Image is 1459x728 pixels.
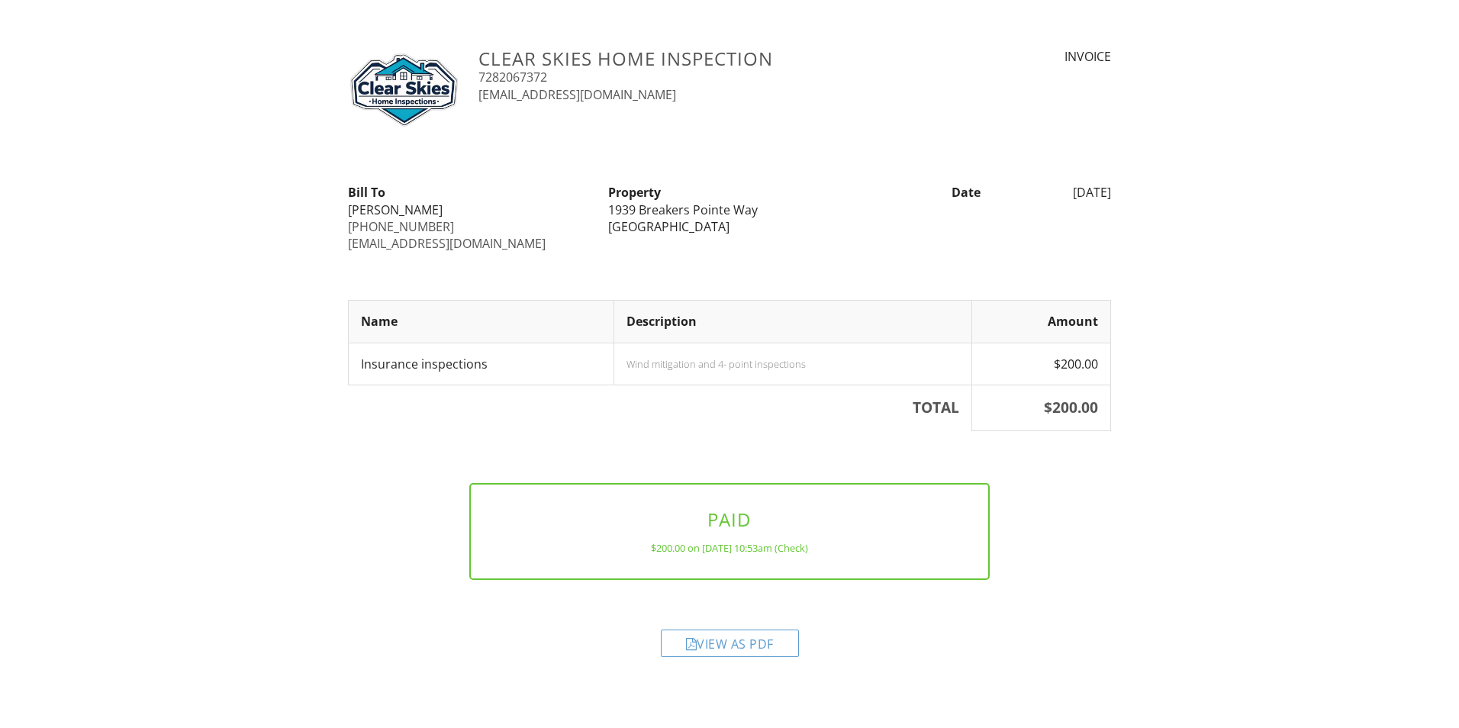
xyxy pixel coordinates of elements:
div: [PERSON_NAME] [348,201,590,218]
div: Date [860,184,990,201]
div: [DATE] [990,184,1120,201]
th: Amount [972,301,1111,343]
th: Description [614,301,972,343]
div: Wind mitigation and 4- point inspections [626,358,959,370]
div: View as PDF [661,630,799,657]
a: [EMAIL_ADDRESS][DOMAIN_NAME] [478,86,676,103]
a: View as PDF [661,639,799,656]
th: $200.00 [972,385,1111,430]
span: Insurance inspections [361,356,488,372]
div: 1939 Breakers Pointe Way [608,201,850,218]
h3: Clear Skies Home Inspection [478,48,916,69]
div: INVOICE [934,48,1111,65]
th: TOTAL [349,385,972,430]
a: [EMAIL_ADDRESS][DOMAIN_NAME] [348,235,546,252]
div: $200.00 on [DATE] 10:53am (Check) [495,542,965,554]
strong: Property [608,184,661,201]
h3: PAID [495,509,965,530]
a: [PHONE_NUMBER] [348,218,454,235]
td: $200.00 [972,343,1111,385]
strong: Bill To [348,184,385,201]
div: [GEOGRAPHIC_DATA] [608,218,850,235]
img: IMG_9041.png [348,48,460,132]
a: 7282067372 [478,69,547,85]
th: Name [349,301,614,343]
